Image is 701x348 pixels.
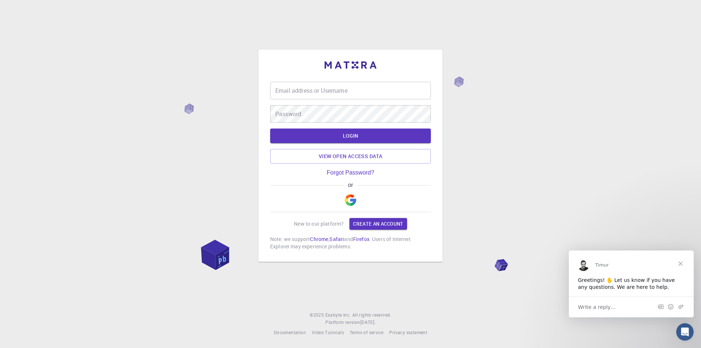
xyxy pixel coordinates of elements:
[270,149,431,164] a: View open access data
[325,311,351,319] a: Exabyte Inc.
[676,323,694,341] iframe: Intercom live chat
[274,329,306,335] span: Documentation
[270,236,431,250] p: Note: we support , and . Users of Internet Explorer may experience problems.
[344,182,356,188] span: or
[389,329,427,336] a: Privacy statement
[389,329,427,335] span: Privacy statement
[325,319,360,326] span: Platform version
[349,218,407,230] a: Create an account
[312,329,344,336] a: Video Tutorials
[350,329,383,335] span: Terms of service
[325,312,351,318] span: Exabyte Inc.
[360,319,376,326] a: [DATE].
[329,236,344,242] a: Safari
[360,319,376,325] span: [DATE] .
[274,329,306,336] a: Documentation
[569,251,694,317] iframe: Intercom live chat message
[352,311,391,319] span: All rights reserved.
[353,236,369,242] a: Firefox
[312,329,344,335] span: Video Tutorials
[294,220,344,227] p: New to our platform?
[327,169,374,176] a: Forgot Password?
[270,129,431,143] button: LOGIN
[345,194,356,206] img: Google
[350,329,383,336] a: Terms of service
[310,311,325,319] span: © 2025
[310,236,328,242] a: Chrome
